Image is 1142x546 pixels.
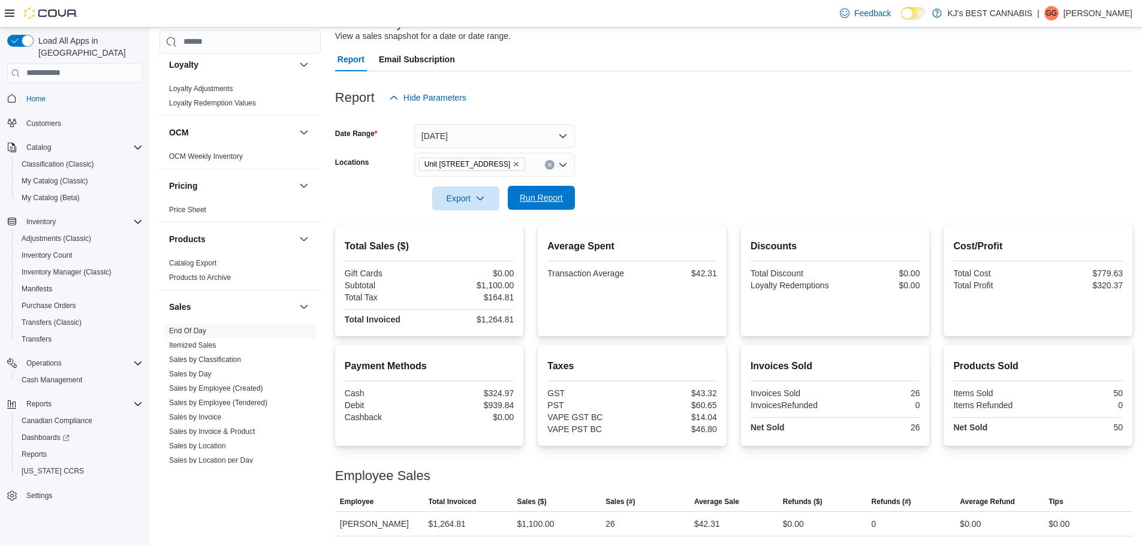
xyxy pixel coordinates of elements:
button: Products [297,232,311,246]
span: Loyalty Redemption Values [169,98,256,108]
span: Sales ($) [517,497,546,506]
button: Inventory [22,215,61,229]
span: Catalog Export [169,258,216,268]
span: My Catalog (Beta) [17,191,143,205]
a: Transfers (Classic) [17,315,86,330]
button: Sales [169,301,294,313]
span: Manifests [17,282,143,296]
span: Transfers [22,334,52,344]
button: Home [2,90,147,107]
button: Operations [22,356,67,370]
div: Gift Cards [345,269,427,278]
span: Canadian Compliance [17,414,143,428]
a: My Catalog (Beta) [17,191,85,205]
div: $1,100.00 [432,280,514,290]
span: My Catalog (Beta) [22,193,80,203]
span: Refunds (#) [872,497,911,506]
span: My Catalog (Classic) [17,174,143,188]
button: Pricing [169,180,294,192]
span: Inventory Manager (Classic) [17,265,143,279]
button: Settings [2,487,147,504]
span: Inventory Count [17,248,143,263]
button: Catalog [22,140,56,155]
span: Hide Parameters [403,92,466,104]
button: Inventory [2,213,147,230]
span: Inventory Count [22,251,73,260]
button: Reports [2,396,147,412]
span: [US_STATE] CCRS [22,466,84,476]
div: Cashback [345,412,427,422]
a: Settings [22,488,57,503]
a: Canadian Compliance [17,414,97,428]
button: My Catalog (Classic) [12,173,147,189]
h2: Average Spent [547,239,717,254]
span: Classification (Classic) [22,159,94,169]
span: Load All Apps in [GEOGRAPHIC_DATA] [34,35,143,59]
div: $164.81 [432,292,514,302]
span: Inventory Manager (Classic) [22,267,112,277]
a: Sales by Invoice [169,413,221,421]
div: Loyalty [159,82,321,115]
a: Classification (Classic) [17,157,99,171]
div: $0.00 [1048,517,1069,531]
span: Dashboards [17,430,143,445]
span: Catalog [26,143,51,152]
a: Loyalty Redemption Values [169,99,256,107]
button: Hide Parameters [384,86,471,110]
a: Sales by Location per Day [169,456,253,464]
a: Itemized Sales [169,341,216,349]
div: 26 [605,517,615,531]
a: Home [22,92,50,106]
a: OCM Weekly Inventory [169,152,243,161]
div: $0.00 [837,269,920,278]
span: Sales (#) [605,497,635,506]
button: Run Report [508,186,575,210]
button: Clear input [545,160,555,170]
div: Debit [345,400,427,410]
button: Catalog [2,139,147,156]
a: Sales by Invoice & Product [169,427,255,436]
button: [DATE] [414,124,575,148]
h3: Products [169,233,206,245]
span: Sales by Classification [169,355,241,364]
span: Cash Management [22,375,82,385]
button: Customers [2,114,147,132]
span: Employee [340,497,374,506]
span: Washington CCRS [17,464,143,478]
span: Sales by Employee (Created) [169,384,263,393]
div: VAPE PST BC [547,424,629,434]
div: $42.31 [635,269,717,278]
button: Reports [12,446,147,463]
a: Feedback [835,1,896,25]
a: Manifests [17,282,57,296]
span: Purchase Orders [17,298,143,313]
span: Home [26,94,46,104]
span: Transfers (Classic) [22,318,82,327]
div: $42.31 [694,517,720,531]
span: Reports [17,447,143,461]
span: Reports [22,397,143,411]
a: Loyalty Adjustments [169,85,233,93]
input: Dark Mode [901,7,926,20]
span: Catalog [22,140,143,155]
span: Purchase Orders [22,301,76,310]
div: Items Sold [953,388,1035,398]
button: Export [432,186,499,210]
span: Refunds ($) [783,497,822,506]
strong: Net Sold [751,423,785,432]
h3: OCM [169,126,189,138]
div: Total Discount [751,269,833,278]
span: Unit [STREET_ADDRESS] [424,158,510,170]
div: Pricing [159,203,321,222]
button: Pricing [297,179,311,193]
button: My Catalog (Beta) [12,189,147,206]
span: Customers [26,119,61,128]
span: Unit 103- 2700 Barnet Highway [419,158,525,171]
div: 0 [837,400,920,410]
button: Manifests [12,280,147,297]
button: Cash Management [12,372,147,388]
span: Settings [22,488,143,503]
span: Sales by Employee (Tendered) [169,398,267,408]
div: $46.80 [635,424,717,434]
